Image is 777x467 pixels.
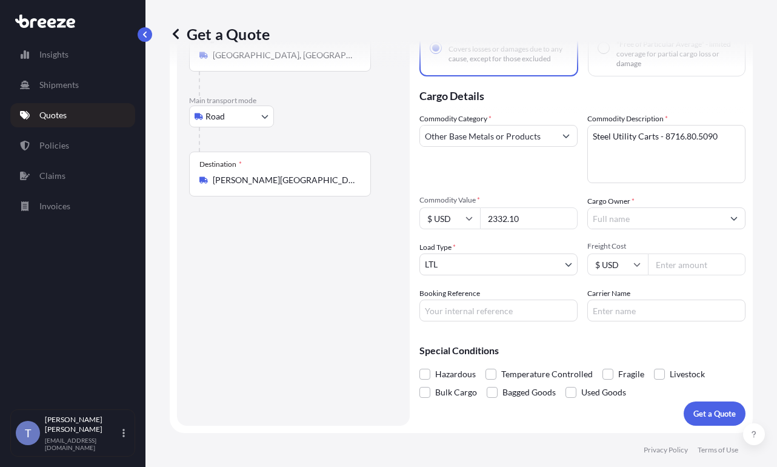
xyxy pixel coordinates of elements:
[10,103,135,127] a: Quotes
[10,164,135,188] a: Claims
[170,24,270,44] p: Get a Quote
[419,113,492,125] label: Commodity Category
[45,415,120,434] p: [PERSON_NAME] [PERSON_NAME]
[723,207,745,229] button: Show suggestions
[555,125,577,147] button: Show suggestions
[435,365,476,383] span: Hazardous
[502,383,556,401] span: Bagged Goods
[189,96,398,106] p: Main transport mode
[10,194,135,218] a: Invoices
[419,254,578,275] button: LTL
[199,160,242,169] div: Destination
[213,174,356,186] input: Destination
[644,445,688,455] a: Privacy Policy
[587,287,630,300] label: Carrier Name
[419,76,745,113] p: Cargo Details
[39,200,70,212] p: Invoices
[39,79,79,91] p: Shipments
[39,139,69,152] p: Policies
[684,401,745,426] button: Get a Quote
[420,125,555,147] input: Select a commodity type
[425,258,438,270] span: LTL
[587,300,745,321] input: Enter name
[45,437,120,451] p: [EMAIL_ADDRESS][DOMAIN_NAME]
[587,241,745,251] span: Freight Cost
[648,254,745,275] input: Enter amount
[10,42,135,67] a: Insights
[10,133,135,158] a: Policies
[419,346,745,355] p: Special Conditions
[501,365,593,383] span: Temperature Controlled
[587,195,635,207] label: Cargo Owner
[587,113,668,125] label: Commodity Description
[419,195,578,205] span: Commodity Value
[480,207,578,229] input: Type amount
[25,427,32,439] span: T
[189,106,274,127] button: Select transport
[39,170,65,182] p: Claims
[419,287,480,300] label: Booking Reference
[10,73,135,97] a: Shipments
[693,408,736,420] p: Get a Quote
[419,241,456,254] span: Load Type
[435,383,477,401] span: Bulk Cargo
[670,365,705,383] span: Livestock
[39,109,67,121] p: Quotes
[205,110,225,123] span: Road
[588,207,723,229] input: Full name
[698,445,738,455] a: Terms of Use
[39,49,68,61] p: Insights
[618,365,644,383] span: Fragile
[419,300,578,321] input: Your internal reference
[581,383,626,401] span: Used Goods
